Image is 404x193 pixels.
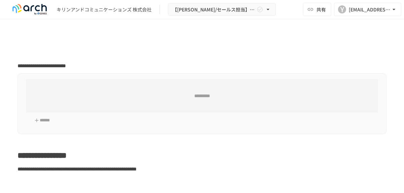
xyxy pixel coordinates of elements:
[168,3,276,16] button: 【[PERSON_NAME]/セールス担当】キリンアンドコミュニケーションズ株式会社様_初期設定サポート
[303,3,331,16] button: 共有
[338,5,346,13] div: Y
[334,3,401,16] button: Y[EMAIL_ADDRESS][PERSON_NAME][DOMAIN_NAME]
[57,6,151,13] div: キリンアンドコミュニケーションズ 株式会社
[8,4,51,15] img: logo-default@2x-9cf2c760.svg
[172,5,255,14] span: 【[PERSON_NAME]/セールス担当】キリンアンドコミュニケーションズ株式会社様_初期設定サポート
[316,6,326,13] span: 共有
[349,5,391,14] div: [EMAIL_ADDRESS][PERSON_NAME][DOMAIN_NAME]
